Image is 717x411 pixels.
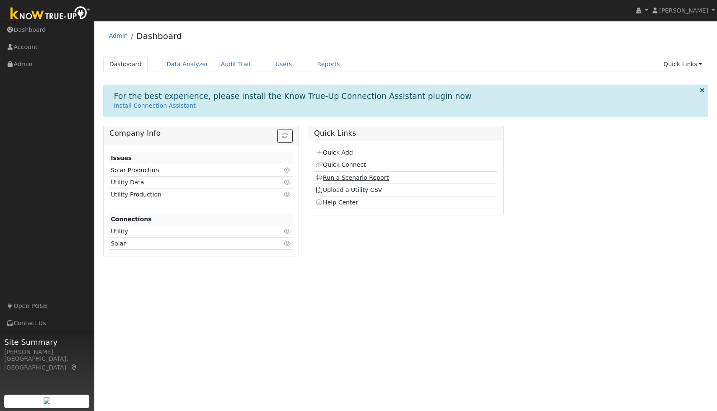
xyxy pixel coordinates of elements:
td: Solar [109,238,263,250]
i: Click to view [284,179,291,185]
i: Click to view [284,240,291,246]
a: Help Center [315,199,358,206]
a: Audit Trail [215,57,257,72]
a: Dashboard [103,57,148,72]
a: Map [70,364,78,371]
td: Utility [109,225,263,238]
div: [PERSON_NAME] [4,348,90,357]
i: Click to view [284,167,291,173]
span: Site Summary [4,336,90,348]
h5: Company Info [109,129,293,138]
div: [GEOGRAPHIC_DATA], [GEOGRAPHIC_DATA] [4,354,90,372]
strong: Connections [111,216,152,222]
a: Users [269,57,299,72]
a: Install Connection Assistant [114,102,196,109]
a: Quick Add [315,149,353,156]
td: Utility Data [109,176,263,189]
a: Data Analyzer [160,57,215,72]
a: Reports [311,57,346,72]
h5: Quick Links [314,129,497,138]
img: Know True-Up [6,5,94,23]
i: Click to view [284,228,291,234]
img: retrieve [44,397,50,404]
a: Upload a Utility CSV [315,186,382,193]
h1: For the best experience, please install the Know True-Up Connection Assistant plugin now [114,91,472,101]
a: Run a Scenario Report [315,174,389,181]
a: Dashboard [136,31,182,41]
span: [PERSON_NAME] [659,7,708,14]
strong: Issues [111,155,132,161]
td: Solar Production [109,164,263,176]
td: Utility Production [109,189,263,201]
i: Click to view [284,191,291,197]
a: Admin [109,32,128,39]
a: Quick Links [657,57,708,72]
a: Quick Connect [315,161,366,168]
